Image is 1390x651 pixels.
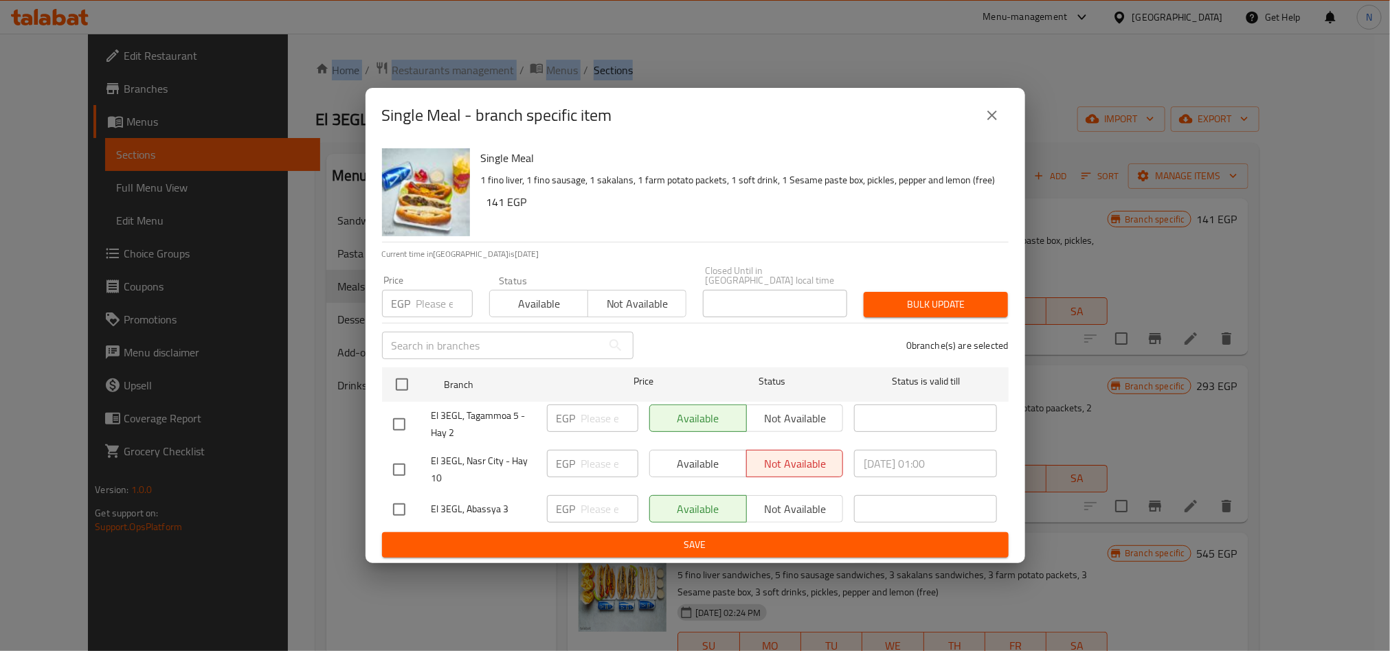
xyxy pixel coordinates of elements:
h2: Single Meal - branch specific item [382,104,612,126]
span: Available [495,294,583,314]
p: EGP [557,501,576,517]
span: Save [393,536,998,553]
input: Please enter price [581,404,638,432]
p: 1 fino liver, 1 fino sausage, 1 sakalans, 1 farm potato packets, 1 soft drink, 1 Sesame paste box... [481,172,998,189]
p: 0 branche(s) are selected [906,339,1009,352]
button: Not available [587,290,686,317]
p: EGP [392,295,411,312]
span: El 3EGL, Abassya 3 [431,501,536,518]
button: Bulk update [864,292,1008,317]
span: Price [598,373,689,390]
h6: 141 EGP [486,192,998,212]
p: EGP [557,410,576,426]
input: Please enter price [581,495,638,523]
span: Not available [594,294,681,314]
button: close [976,99,1009,132]
span: Status [700,373,843,390]
input: Please enter price [581,450,638,477]
button: Save [382,532,1009,558]
span: Branch [444,376,587,393]
input: Search in branches [382,332,602,359]
span: Bulk update [875,296,997,313]
button: Available [489,290,588,317]
span: El 3EGL, Nasr City - Hay 10 [431,453,536,487]
h6: Single Meal [481,148,998,168]
span: El 3EGL, Tagammoa 5 - Hay 2 [431,407,536,442]
span: Status is valid till [854,373,997,390]
img: Single Meal [382,148,470,236]
p: Current time in [GEOGRAPHIC_DATA] is [DATE] [382,248,1009,260]
p: EGP [557,455,576,472]
input: Please enter price [416,290,473,317]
